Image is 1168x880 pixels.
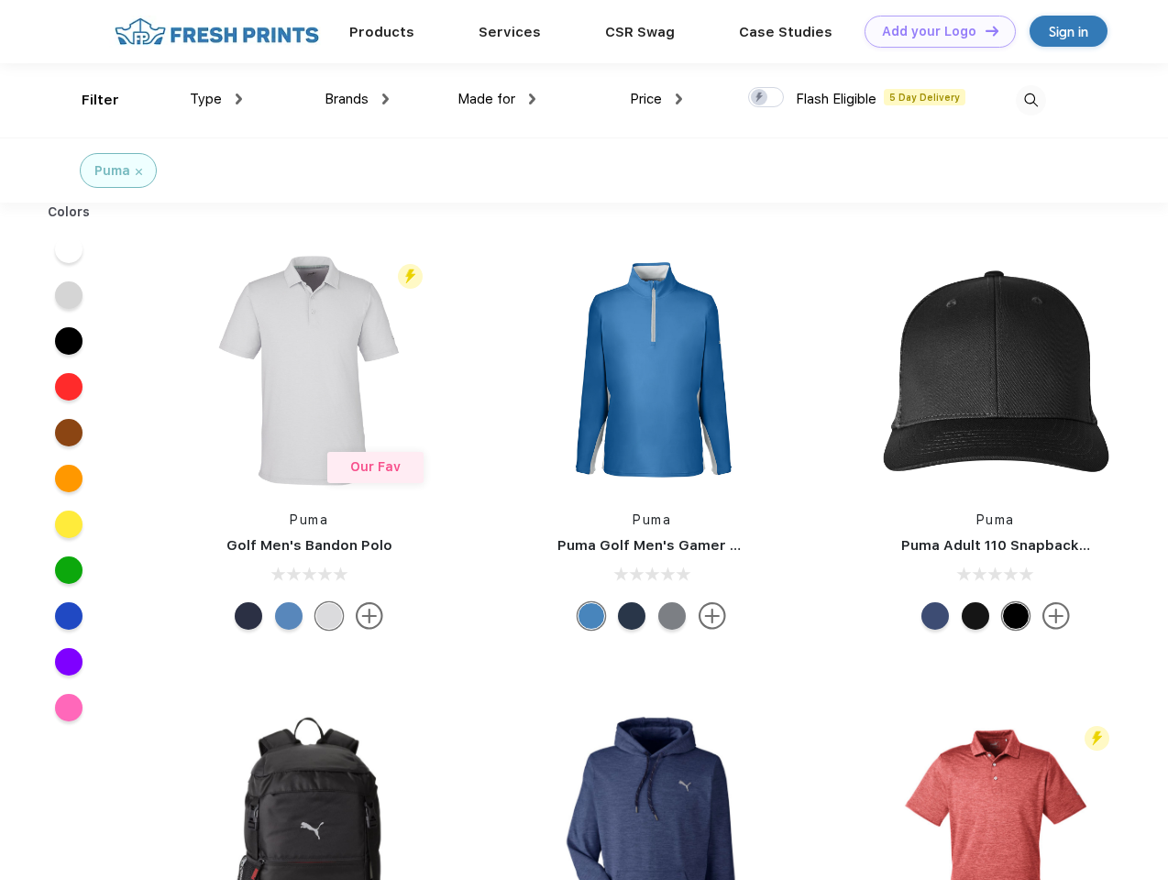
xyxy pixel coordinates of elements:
img: func=resize&h=266 [874,248,1118,492]
img: flash_active_toggle.svg [398,264,423,289]
div: High Rise [315,602,343,630]
img: func=resize&h=266 [187,248,431,492]
img: more.svg [356,602,383,630]
div: Add your Logo [882,24,976,39]
img: more.svg [1042,602,1070,630]
img: flash_active_toggle.svg [1085,726,1109,751]
img: dropdown.png [236,93,242,104]
div: Navy Blazer [235,602,262,630]
div: Lake Blue [275,602,303,630]
div: Quiet Shade [658,602,686,630]
img: fo%20logo%202.webp [109,16,325,48]
span: Our Fav [350,459,401,474]
span: Flash Eligible [796,91,876,107]
span: Made for [457,91,515,107]
img: desktop_search.svg [1016,85,1046,115]
a: Sign in [1030,16,1107,47]
a: Puma [633,512,671,527]
img: DT [986,26,998,36]
span: 5 Day Delivery [884,89,965,105]
span: Price [630,91,662,107]
div: Peacoat Qut Shd [921,602,949,630]
img: func=resize&h=266 [530,248,774,492]
span: Brands [325,91,369,107]
div: Navy Blazer [618,602,645,630]
div: Filter [82,90,119,111]
img: dropdown.png [529,93,535,104]
a: Puma Golf Men's Gamer Golf Quarter-Zip [557,537,847,554]
img: filter_cancel.svg [136,169,142,175]
a: Puma [976,512,1015,527]
div: Sign in [1049,21,1088,42]
div: Bright Cobalt [578,602,605,630]
img: dropdown.png [382,93,389,104]
a: Products [349,24,414,40]
div: Pma Blk Pma Blk [1002,602,1030,630]
a: Services [479,24,541,40]
a: Golf Men's Bandon Polo [226,537,392,554]
div: Puma [94,161,130,181]
img: more.svg [699,602,726,630]
a: Puma [290,512,328,527]
a: CSR Swag [605,24,675,40]
img: dropdown.png [676,93,682,104]
div: Pma Blk with Pma Blk [962,602,989,630]
span: Type [190,91,222,107]
div: Colors [34,203,105,222]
